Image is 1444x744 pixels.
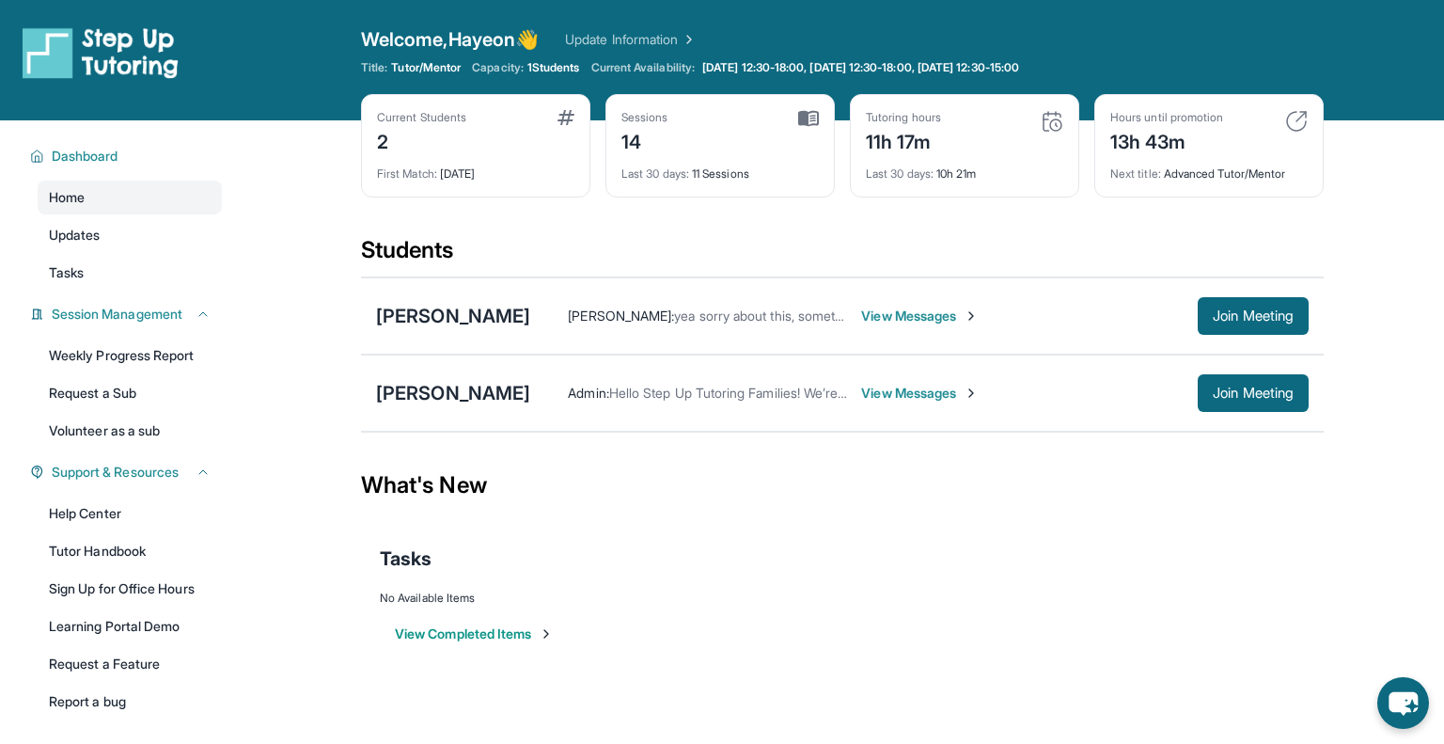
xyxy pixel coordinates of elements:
img: Chevron-Right [964,309,979,324]
span: [PERSON_NAME] : [568,308,674,324]
div: Tutoring hours [866,110,941,125]
span: Capacity: [472,60,524,75]
span: Dashboard [52,147,118,166]
span: Tutor/Mentor [391,60,461,75]
a: [DATE] 12:30-18:00, [DATE] 12:30-18:00, [DATE] 12:30-15:00 [698,60,1023,75]
span: Welcome, Hayeon 👋 [361,26,539,53]
div: Students [361,235,1324,277]
div: 2 [377,125,466,155]
a: Update Information [565,30,697,49]
span: [DATE] 12:30-18:00, [DATE] 12:30-18:00, [DATE] 12:30-15:00 [702,60,1019,75]
a: Tasks [38,256,222,290]
span: Last 30 days : [621,166,689,181]
a: Weekly Progress Report [38,339,222,372]
img: Chevron Right [678,30,697,49]
a: Learning Portal Demo [38,609,222,643]
span: Current Availability: [591,60,695,75]
span: Tasks [49,263,84,282]
span: First Match : [377,166,437,181]
img: card [798,110,819,127]
div: 13h 43m [1110,125,1223,155]
span: Home [49,188,85,207]
span: View Messages [861,307,979,325]
span: 1 Students [527,60,580,75]
span: Join Meeting [1213,388,1294,399]
button: Join Meeting [1198,374,1309,412]
div: 10h 21m [866,155,1063,182]
div: [DATE] [377,155,574,182]
a: Report a bug [38,685,222,719]
button: View Completed Items [395,625,554,643]
div: 11h 17m [866,125,941,155]
span: Title: [361,60,387,75]
span: Updates [49,226,101,245]
div: 11 Sessions [621,155,819,182]
img: card [1285,110,1308,133]
img: card [1041,110,1063,133]
div: Advanced Tutor/Mentor [1110,155,1308,182]
a: Request a Feature [38,647,222,681]
span: yea sorry about this, something in my schedule changed so I am trying to work around it [674,308,1198,324]
div: What's New [361,444,1324,527]
a: Home [38,181,222,214]
button: Support & Resources [44,463,211,482]
div: 14 [621,125,668,155]
div: No Available Items [380,591,1305,606]
span: Session Management [52,305,182,324]
a: Volunteer as a sub [38,414,222,448]
div: Hours until promotion [1110,110,1223,125]
button: Join Meeting [1198,297,1309,335]
a: Tutor Handbook [38,534,222,568]
span: Tasks [380,546,432,572]
a: Help Center [38,497,222,530]
a: Request a Sub [38,376,222,410]
a: Updates [38,218,222,252]
span: Admin : [568,385,608,401]
img: logo [23,26,179,79]
span: View Messages [861,384,979,403]
span: Last 30 days : [866,166,934,181]
button: Session Management [44,305,211,324]
button: Dashboard [44,147,211,166]
a: Sign Up for Office Hours [38,572,222,606]
span: Join Meeting [1213,310,1294,322]
span: Next title : [1110,166,1161,181]
img: Chevron-Right [964,386,979,401]
div: Sessions [621,110,668,125]
div: Current Students [377,110,466,125]
div: [PERSON_NAME] [376,303,530,329]
div: [PERSON_NAME] [376,380,530,406]
img: card [557,110,574,125]
button: chat-button [1377,677,1429,729]
span: Support & Resources [52,463,179,482]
